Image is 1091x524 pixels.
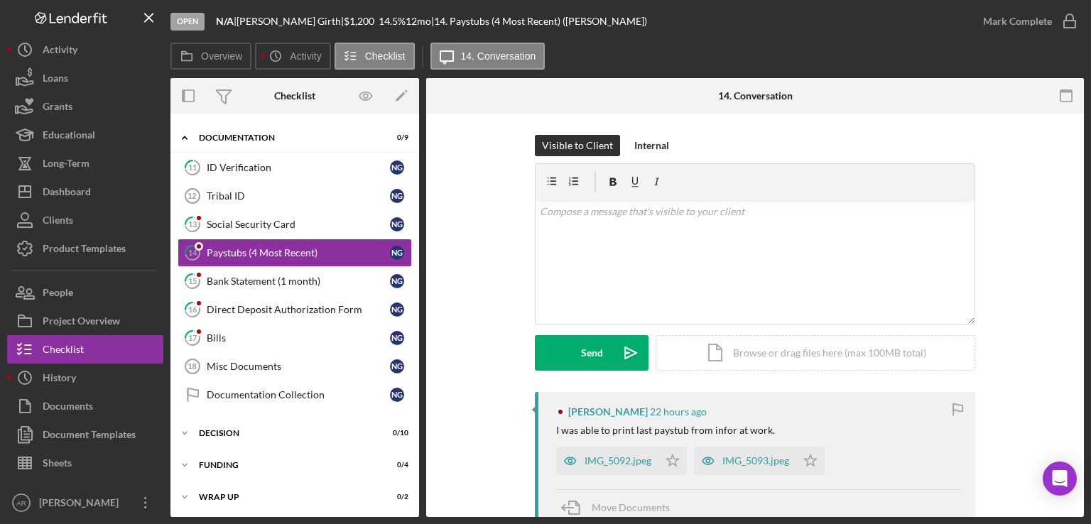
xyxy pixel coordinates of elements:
[178,210,412,239] a: 13Social Security CardNG
[7,420,163,449] button: Document Templates
[216,15,234,27] b: N/A
[43,121,95,153] div: Educational
[722,455,789,466] div: IMG_5093.jpeg
[43,36,77,67] div: Activity
[7,364,163,392] button: History
[7,392,163,420] button: Documents
[969,7,1084,36] button: Mark Complete
[365,50,406,62] label: Checklist
[43,307,120,339] div: Project Overview
[431,16,647,27] div: | 14. Paystubs (4 Most Recent) ([PERSON_NAME])
[7,64,163,92] button: Loans
[43,449,72,481] div: Sheets
[430,43,545,70] button: 14. Conversation
[178,381,412,409] a: Documentation CollectionNG
[390,189,404,203] div: N G
[7,488,163,517] button: AR[PERSON_NAME]
[43,278,73,310] div: People
[1043,462,1077,496] div: Open Intercom Messenger
[207,275,390,287] div: Bank Statement (1 month)
[178,182,412,210] a: 12Tribal IDNG
[43,335,84,367] div: Checklist
[178,153,412,182] a: 11ID VerificationNG
[379,16,406,27] div: 14.5 %
[7,335,163,364] button: Checklist
[43,178,91,209] div: Dashboard
[7,178,163,206] button: Dashboard
[390,388,404,402] div: N G
[7,92,163,121] button: Grants
[207,389,390,400] div: Documentation Collection
[178,267,412,295] a: 15Bank Statement (1 month)NG
[255,43,330,70] button: Activity
[383,461,408,469] div: 0 / 4
[7,234,163,263] button: Product Templates
[7,449,163,477] button: Sheets
[188,276,197,285] tspan: 15
[178,352,412,381] a: 18Misc DocumentsNG
[7,307,163,335] button: Project Overview
[390,331,404,345] div: N G
[694,447,825,475] button: IMG_5093.jpeg
[207,304,390,315] div: Direct Deposit Authorization Form
[390,160,404,175] div: N G
[7,36,163,64] button: Activity
[390,302,404,317] div: N G
[199,461,373,469] div: Funding
[188,219,197,229] tspan: 13
[43,420,136,452] div: Document Templates
[581,335,603,371] div: Send
[16,499,26,507] text: AR
[535,135,620,156] button: Visible to Client
[390,246,404,260] div: N G
[188,362,196,371] tspan: 18
[207,332,390,344] div: Bills
[390,217,404,231] div: N G
[199,493,373,501] div: Wrap up
[207,247,390,258] div: Paystubs (4 Most Recent)
[383,133,408,142] div: 0 / 9
[383,493,408,501] div: 0 / 2
[170,13,205,31] div: Open
[43,64,68,96] div: Loans
[43,234,126,266] div: Product Templates
[178,324,412,352] a: 17BillsNG
[207,162,390,173] div: ID Verification
[7,121,163,149] a: Educational
[188,248,197,257] tspan: 14
[43,149,89,181] div: Long-Term
[7,206,163,234] button: Clients
[188,192,196,200] tspan: 12
[216,16,237,27] div: |
[383,429,408,437] div: 0 / 10
[542,135,613,156] div: Visible to Client
[43,364,76,395] div: History
[43,392,93,424] div: Documents
[207,361,390,372] div: Misc Documents
[627,135,676,156] button: Internal
[592,501,670,513] span: Move Documents
[7,149,163,178] a: Long-Term
[207,190,390,202] div: Tribal ID
[178,295,412,324] a: 16Direct Deposit Authorization FormNG
[650,406,707,417] time: 2025-09-04 17:06
[237,16,344,27] div: [PERSON_NAME] Girth |
[535,335,648,371] button: Send
[188,163,197,172] tspan: 11
[718,90,793,102] div: 14. Conversation
[7,278,163,307] a: People
[406,16,431,27] div: 12 mo
[634,135,669,156] div: Internal
[188,333,197,342] tspan: 17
